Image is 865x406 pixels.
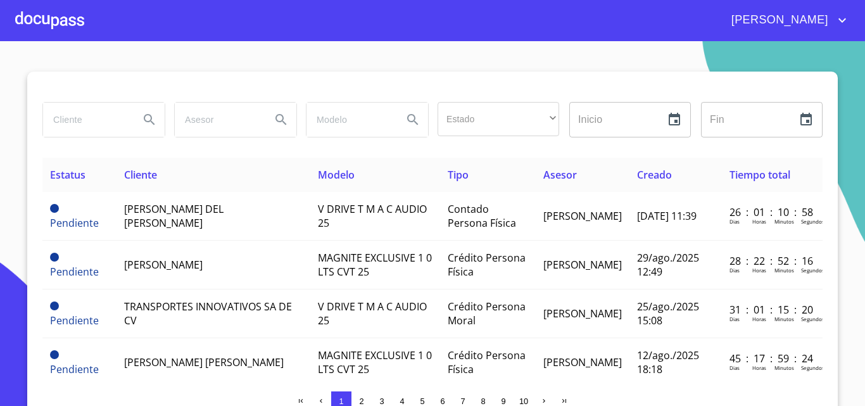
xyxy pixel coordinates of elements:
[339,396,343,406] span: 1
[398,105,428,135] button: Search
[481,396,485,406] span: 8
[460,396,465,406] span: 7
[50,362,99,376] span: Pendiente
[801,364,824,371] p: Segundos
[729,267,740,274] p: Dias
[50,204,59,213] span: Pendiente
[722,10,835,30] span: [PERSON_NAME]
[266,105,296,135] button: Search
[501,396,505,406] span: 9
[124,355,284,369] span: [PERSON_NAME] [PERSON_NAME]
[774,315,794,322] p: Minutos
[359,396,363,406] span: 2
[50,168,85,182] span: Estatus
[50,301,59,310] span: Pendiente
[637,348,699,376] span: 12/ago./2025 18:18
[774,364,794,371] p: Minutos
[637,300,699,327] span: 25/ago./2025 15:08
[637,251,699,279] span: 29/ago./2025 12:49
[729,205,815,219] p: 26 : 01 : 10 : 58
[801,267,824,274] p: Segundos
[774,218,794,225] p: Minutos
[318,251,432,279] span: MAGNITE EXCLUSIVE 1 0 LTS CVT 25
[543,307,622,320] span: [PERSON_NAME]
[134,105,165,135] button: Search
[752,364,766,371] p: Horas
[752,315,766,322] p: Horas
[801,315,824,322] p: Segundos
[400,396,404,406] span: 4
[729,364,740,371] p: Dias
[543,168,577,182] span: Asesor
[50,350,59,359] span: Pendiente
[729,315,740,322] p: Dias
[448,348,526,376] span: Crédito Persona Física
[124,300,292,327] span: TRANSPORTES INNOVATIVOS SA DE CV
[729,218,740,225] p: Dias
[801,218,824,225] p: Segundos
[637,168,672,182] span: Creado
[438,102,559,136] div: ​
[729,352,815,365] p: 45 : 17 : 59 : 24
[448,168,469,182] span: Tipo
[448,300,526,327] span: Crédito Persona Moral
[50,265,99,279] span: Pendiente
[448,251,526,279] span: Crédito Persona Física
[318,202,427,230] span: V DRIVE T M A C AUDIO 25
[729,303,815,317] p: 31 : 01 : 15 : 20
[50,216,99,230] span: Pendiente
[774,267,794,274] p: Minutos
[543,209,622,223] span: [PERSON_NAME]
[637,209,697,223] span: [DATE] 11:39
[420,396,424,406] span: 5
[175,103,261,137] input: search
[318,168,355,182] span: Modelo
[43,103,129,137] input: search
[729,168,790,182] span: Tiempo total
[722,10,850,30] button: account of current user
[752,218,766,225] p: Horas
[50,253,59,262] span: Pendiente
[440,396,445,406] span: 6
[379,396,384,406] span: 3
[124,258,203,272] span: [PERSON_NAME]
[729,254,815,268] p: 28 : 22 : 52 : 16
[124,202,224,230] span: [PERSON_NAME] DEL [PERSON_NAME]
[752,267,766,274] p: Horas
[318,300,427,327] span: V DRIVE T M A C AUDIO 25
[50,314,99,327] span: Pendiente
[306,103,393,137] input: search
[543,355,622,369] span: [PERSON_NAME]
[519,396,528,406] span: 10
[318,348,432,376] span: MAGNITE EXCLUSIVE 1 0 LTS CVT 25
[543,258,622,272] span: [PERSON_NAME]
[124,168,157,182] span: Cliente
[448,202,516,230] span: Contado Persona Física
